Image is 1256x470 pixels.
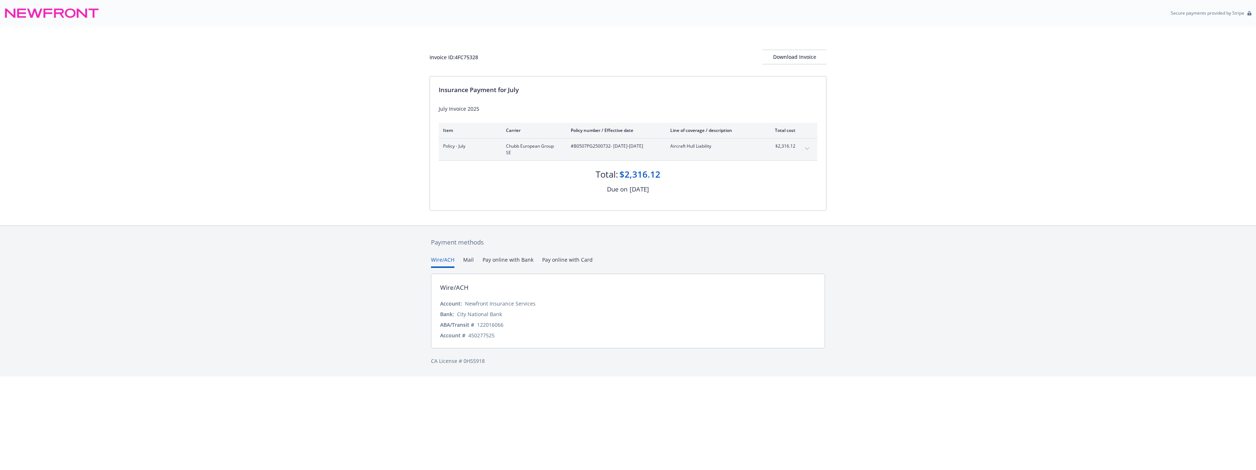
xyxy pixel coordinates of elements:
div: ABA/Transit # [440,321,474,329]
div: Account: [440,300,462,307]
span: Policy - July [443,143,494,149]
button: Pay online with Card [542,256,593,268]
span: Aircraft Hull Liability [670,143,756,149]
div: Total cost [768,127,795,133]
div: 450277525 [468,331,495,339]
button: Pay online with Bank [483,256,533,268]
span: $2,316.12 [768,143,795,149]
div: Invoice ID: 4FC75328 [430,53,478,61]
div: [DATE] [630,185,649,194]
div: Payment methods [431,238,825,247]
div: Policy - JulyChubb European Group SE#B0507PG2500732- [DATE]-[DATE]Aircraft Hull Liability$2,316.1... [439,139,817,160]
div: 122016066 [477,321,503,329]
div: Policy number / Effective date [571,127,659,133]
div: Due on [607,185,627,194]
div: City National Bank [457,310,502,318]
div: Carrier [506,127,559,133]
span: Chubb European Group SE [506,143,559,156]
div: Item [443,127,494,133]
div: $2,316.12 [619,168,660,181]
button: Download Invoice [762,50,826,64]
span: #B0507PG2500732 - [DATE]-[DATE] [571,143,659,149]
div: Wire/ACH [440,283,469,292]
div: Line of coverage / description [670,127,756,133]
div: CA License # 0H55918 [431,357,825,365]
button: Mail [463,256,474,268]
div: July Invoice 2025 [439,105,817,113]
p: Secure payments provided by Stripe [1171,10,1244,16]
div: Account # [440,331,465,339]
div: Insurance Payment for July [439,85,817,95]
div: Total: [596,168,618,181]
div: Newfront Insurance Services [465,300,536,307]
button: Wire/ACH [431,256,454,268]
button: expand content [801,143,813,155]
div: Bank: [440,310,454,318]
